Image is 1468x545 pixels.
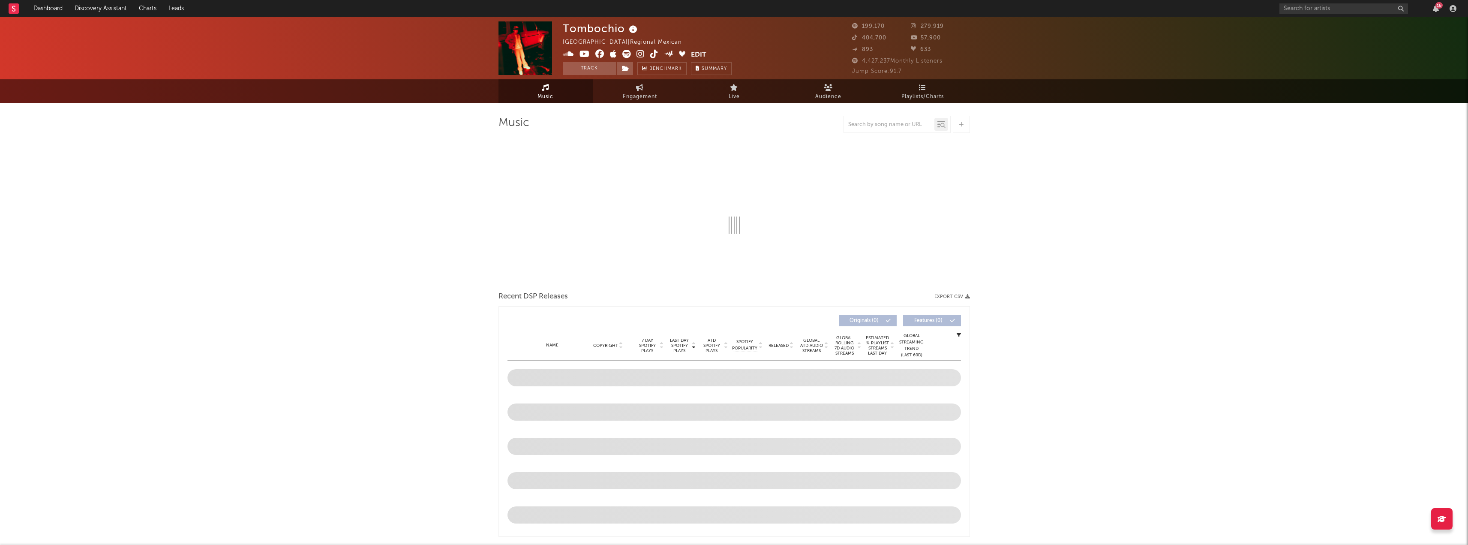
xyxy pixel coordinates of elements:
span: Engagement [623,92,657,102]
div: Tombochio [563,21,639,36]
span: Estimated % Playlist Streams Last Day [866,335,889,356]
span: Released [769,343,789,348]
span: Live [729,92,740,102]
span: 633 [911,47,931,52]
span: Last Day Spotify Plays [668,338,691,353]
span: 57,900 [911,35,941,41]
div: Name [525,342,581,349]
a: Benchmark [637,62,687,75]
a: Playlists/Charts [876,79,970,103]
span: Recent DSP Releases [498,292,568,302]
div: [GEOGRAPHIC_DATA] | Regional Mexican [563,37,692,48]
input: Search by song name or URL [844,121,934,128]
div: Global Streaming Trend (Last 60D) [899,333,925,358]
span: Global ATD Audio Streams [800,338,823,353]
span: Jump Score: 91.7 [852,69,902,74]
button: 16 [1433,5,1439,12]
span: Audience [815,92,841,102]
span: Features ( 0 ) [909,318,948,323]
a: Audience [781,79,876,103]
span: Music [537,92,553,102]
a: Live [687,79,781,103]
span: ATD Spotify Plays [700,338,723,353]
a: Engagement [593,79,687,103]
button: Summary [691,62,732,75]
a: Music [498,79,593,103]
button: Originals(0) [839,315,897,326]
button: Export CSV [934,294,970,299]
span: Benchmark [649,64,682,74]
span: 4,427,237 Monthly Listeners [852,58,943,64]
span: Global Rolling 7D Audio Streams [833,335,856,356]
div: 16 [1435,2,1443,9]
span: 404,700 [852,35,886,41]
button: Track [563,62,616,75]
span: Spotify Popularity [732,339,757,352]
span: Originals ( 0 ) [844,318,884,323]
button: Edit [691,50,706,60]
button: Features(0) [903,315,961,326]
input: Search for artists [1279,3,1408,14]
span: Playlists/Charts [901,92,944,102]
span: Summary [702,66,727,71]
span: 279,919 [911,24,944,29]
span: 199,170 [852,24,885,29]
span: Copyright [593,343,618,348]
span: 893 [852,47,873,52]
span: 7 Day Spotify Plays [636,338,659,353]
